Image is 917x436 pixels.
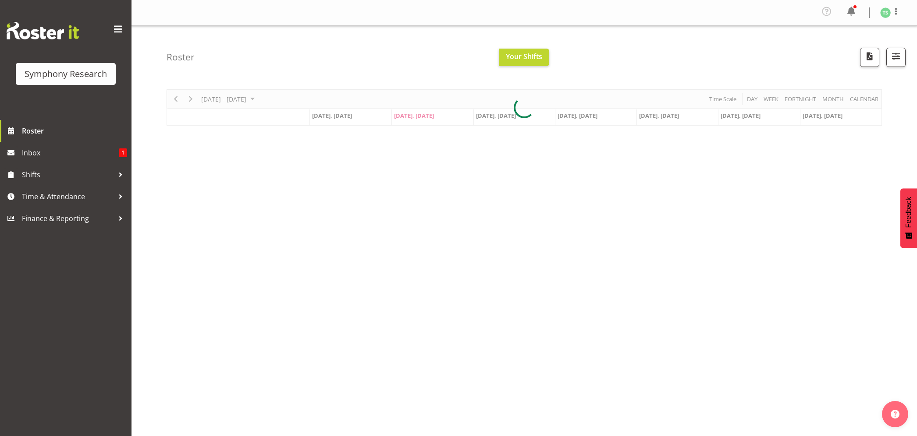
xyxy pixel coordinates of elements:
span: Your Shifts [506,52,542,61]
h4: Roster [167,52,195,62]
button: Feedback - Show survey [900,188,917,248]
button: Your Shifts [499,49,549,66]
span: Inbox [22,146,119,159]
button: Download a PDF of the roster according to the set date range. [860,48,879,67]
span: Roster [22,124,127,137]
span: 1 [119,148,127,157]
img: Rosterit website logo [7,22,79,39]
img: tanya-stebbing1954.jpg [880,7,891,18]
span: Finance & Reporting [22,212,114,225]
span: Time & Attendance [22,190,114,203]
div: Symphony Research [25,67,107,81]
button: Filter Shifts [886,48,906,67]
span: Shifts [22,168,114,181]
span: Feedback [905,197,913,228]
img: help-xxl-2.png [891,410,899,418]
